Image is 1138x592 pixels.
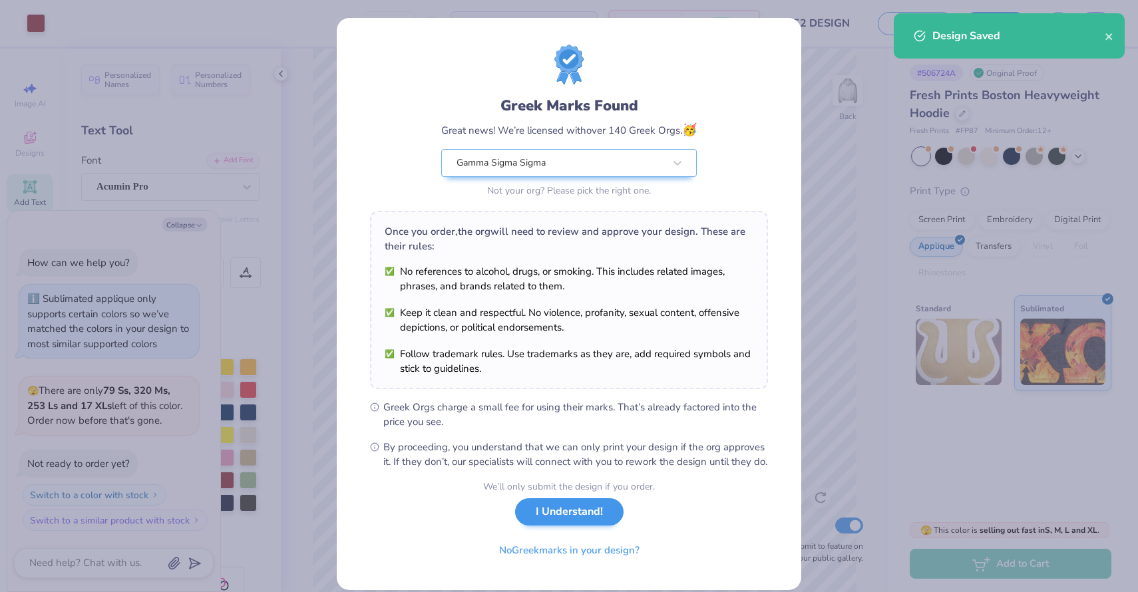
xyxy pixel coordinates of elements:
button: NoGreekmarks in your design? [488,537,651,564]
span: Greek Orgs charge a small fee for using their marks. That’s already factored into the price you see. [383,400,768,429]
div: Great news! We’re licensed with over 140 Greek Orgs. [441,121,697,139]
div: We’ll only submit the design if you order. [483,480,655,494]
div: Once you order, the org will need to review and approve your design. These are their rules: [385,224,753,253]
span: By proceeding, you understand that we can only print your design if the org approves it. If they ... [383,440,768,469]
div: Design Saved [932,28,1105,44]
button: close [1105,28,1114,44]
li: Keep it clean and respectful. No violence, profanity, sexual content, offensive depictions, or po... [385,305,753,335]
div: Greek Marks Found [441,95,697,116]
li: Follow trademark rules. Use trademarks as they are, add required symbols and stick to guidelines. [385,347,753,376]
div: Not your org? Please pick the right one. [441,184,697,198]
li: No references to alcohol, drugs, or smoking. This includes related images, phrases, and brands re... [385,264,753,293]
button: I Understand! [515,498,624,525]
img: license-marks-badge.png [554,45,584,84]
span: 🥳 [682,122,697,138]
